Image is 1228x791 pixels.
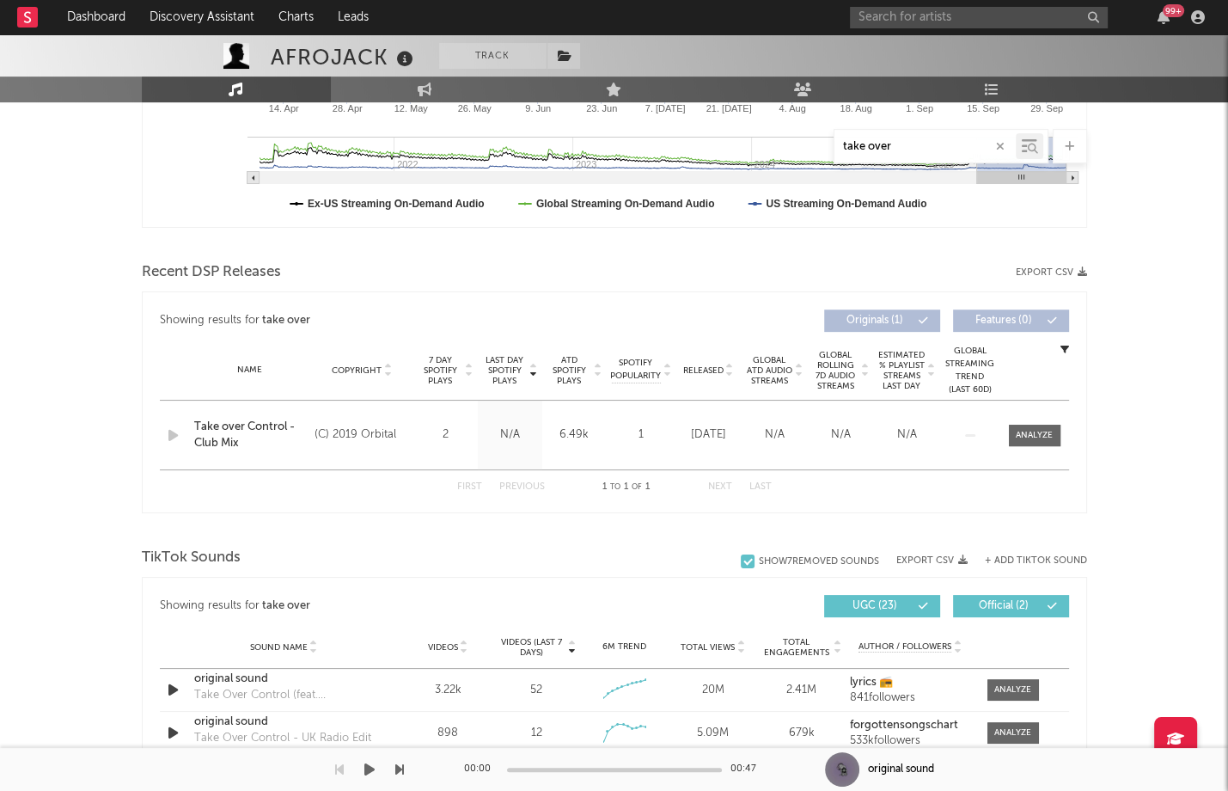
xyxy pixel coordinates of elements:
a: original sound [194,671,374,688]
div: Global Streaming Trend (Last 60D) [944,345,996,396]
text: Global Streaming On-Demand Audio [535,198,714,210]
input: Search by song name or URL [834,140,1016,154]
span: to [610,483,620,491]
div: 898 [408,725,488,742]
button: Export CSV [896,555,968,566]
button: Originals(1) [824,310,940,332]
div: 00:00 [464,759,498,780]
div: 99 + [1163,4,1184,17]
div: 12 [530,725,541,742]
button: Official(2) [953,595,1069,617]
button: Export CSV [1016,267,1087,278]
div: 20M [673,682,753,699]
div: 841 followers [850,692,969,704]
span: TikTok Sounds [142,548,241,568]
span: Total Views [681,642,735,653]
button: UGC(23) [824,595,940,617]
div: Take Over Control (feat. [PERSON_NAME]) - Radio Edit [194,687,374,704]
text: 23. Jun [586,103,617,113]
div: Showing results for [160,595,614,617]
span: Videos [428,642,458,653]
div: [DATE] [680,426,737,444]
span: Last Day Spotify Plays [482,355,528,386]
div: Name [194,364,307,377]
div: 1 [611,426,671,444]
strong: forgottensongschart [850,720,958,731]
a: lyrics 📻 [850,677,969,689]
div: Take Over Control - UK Radio Edit [194,730,371,747]
span: UGC ( 23 ) [835,601,914,611]
text: US Streaming On-Demand Audio [766,198,926,210]
button: Features(0) [953,310,1069,332]
button: Next [708,482,732,492]
span: Videos (last 7 days) [496,637,565,658]
span: Estimated % Playlist Streams Last Day [878,350,926,391]
div: 2 [418,426,473,444]
div: 533k followers [850,735,969,747]
div: 6.49k [547,426,602,444]
div: (C) 2019 Orbital [315,425,408,445]
div: 2.41M [761,682,841,699]
text: 14. Apr [268,103,298,113]
a: forgottensongschart [850,720,969,732]
text: 7. [DATE] [645,103,685,113]
span: Spotify Popularity [610,357,661,383]
span: Recent DSP Releases [142,262,281,283]
button: + Add TikTok Sound [968,556,1087,566]
text: Ex-US Streaming On-Demand Audio [308,198,485,210]
text: 29. Sep [1030,103,1063,113]
span: of [632,483,642,491]
div: 679k [761,725,841,742]
div: 52 [530,682,542,699]
span: Features ( 0 ) [964,316,1043,326]
div: N/A [746,426,803,444]
button: + Add TikTok Sound [985,556,1087,566]
text: 12. May [394,103,428,113]
span: ATD Spotify Plays [547,355,592,386]
button: Last [749,482,772,492]
text: 15. Sep [967,103,999,113]
span: Author / Followers [858,641,951,653]
a: original sound [194,714,374,731]
div: N/A [812,426,870,444]
div: 6M Trend [584,641,664,653]
text: 9. Jun [525,103,551,113]
span: Global ATD Audio Streams [746,355,793,386]
div: take over [262,310,310,331]
a: Take over Control - Club Mix [194,419,307,452]
div: AFROJACK [271,43,418,71]
button: First [457,482,482,492]
div: 00:47 [730,759,765,780]
text: 26. May [457,103,492,113]
text: 18. Aug [840,103,871,113]
div: N/A [482,426,538,444]
div: 5.09M [673,725,753,742]
span: Originals ( 1 ) [835,316,914,326]
span: Official ( 2 ) [964,601,1043,611]
input: Search for artists [850,7,1108,28]
text: 4. Aug [779,103,805,113]
button: Track [439,43,547,69]
div: Showing results for [160,310,614,332]
div: 1 1 1 [579,477,674,498]
span: 7 Day Spotify Plays [418,355,463,386]
text: 21. [DATE] [706,103,751,113]
div: original sound [868,762,934,777]
span: Sound Name [250,642,308,653]
span: Total Engagements [761,637,831,658]
strong: lyrics 📻 [850,677,893,688]
div: 3.22k [408,682,488,699]
div: N/A [878,426,936,444]
button: 99+ [1158,10,1170,24]
span: Copyright [332,365,382,376]
span: Global Rolling 7D Audio Streams [812,350,859,391]
div: Show 7 Removed Sounds [759,556,879,567]
span: Released [683,365,724,376]
text: 1. Sep [906,103,933,113]
text: 28. Apr [332,103,362,113]
div: take over [262,596,310,616]
button: Previous [499,482,545,492]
